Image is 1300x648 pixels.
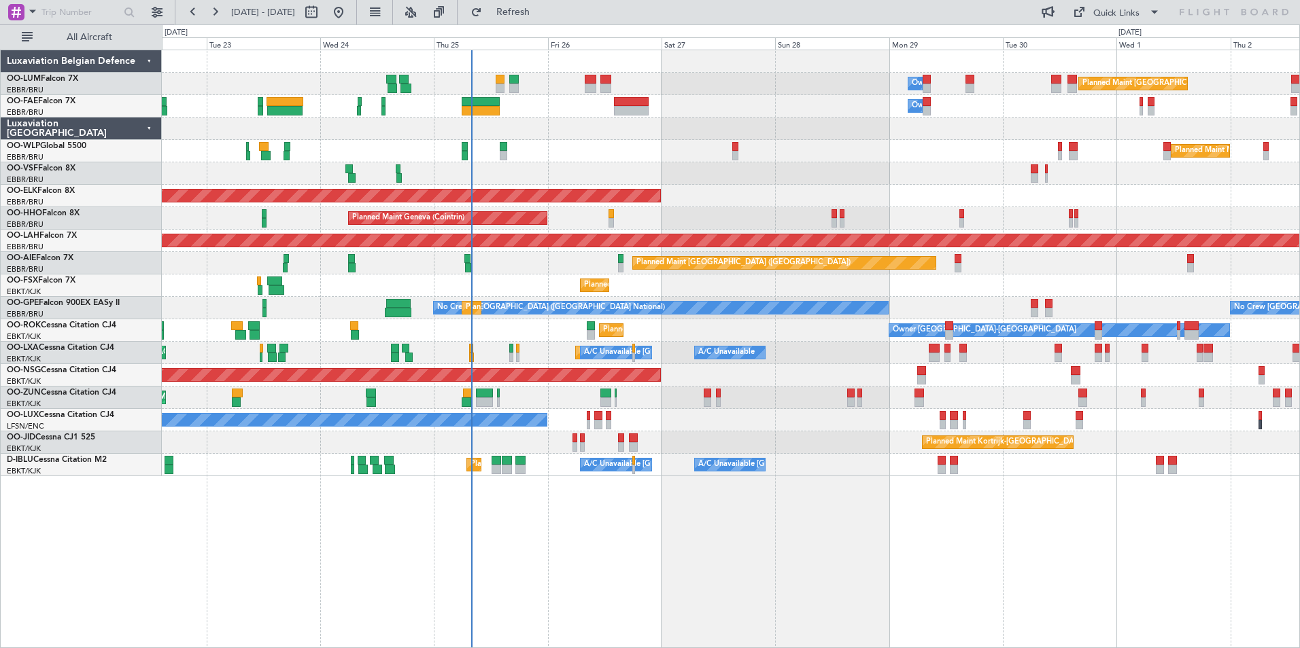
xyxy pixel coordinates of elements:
span: OO-JID [7,433,35,442]
div: A/C Unavailable [GEOGRAPHIC_DATA] ([GEOGRAPHIC_DATA] National) [584,342,837,363]
a: OO-LUMFalcon 7X [7,75,78,83]
div: Sat 27 [662,37,775,50]
a: OO-LAHFalcon 7X [7,232,77,240]
div: Planned Maint Kortrijk-[GEOGRAPHIC_DATA] [603,320,762,340]
a: EBKT/KJK [7,466,41,476]
a: EBKT/KJK [7,399,41,409]
div: [DATE] [165,27,188,39]
a: OO-LUXCessna Citation CJ4 [7,411,114,419]
a: OO-NSGCessna Citation CJ4 [7,366,116,374]
span: OO-AIE [7,254,36,262]
span: OO-LUM [7,75,41,83]
div: Planned Maint Milan (Linate) [1175,141,1273,161]
a: EBKT/KJK [7,287,41,297]
a: EBKT/KJK [7,331,41,342]
span: OO-FAE [7,97,38,105]
div: Planned Maint [GEOGRAPHIC_DATA] ([GEOGRAPHIC_DATA]) [636,253,851,273]
a: OO-ROKCessna Citation CJ4 [7,321,116,329]
a: EBBR/BRU [7,309,44,319]
span: OO-GPE [7,299,39,307]
span: [DATE] - [DATE] [231,6,295,18]
div: No Crew [GEOGRAPHIC_DATA] ([GEOGRAPHIC_DATA] National) [437,298,665,318]
a: OO-AIEFalcon 7X [7,254,73,262]
a: OO-FAEFalcon 7X [7,97,75,105]
span: OO-VSF [7,164,38,173]
a: EBBR/BRU [7,152,44,162]
div: [DATE] [1118,27,1142,39]
a: D-IBLUCessna Citation M2 [7,456,107,464]
a: LFSN/ENC [7,421,44,431]
a: OO-JIDCessna CJ1 525 [7,433,95,442]
a: EBKT/KJK [7,354,41,364]
span: All Aircraft [35,33,143,42]
a: OO-ZUNCessna Citation CJ4 [7,389,116,397]
div: Planned Maint Kortrijk-[GEOGRAPHIC_DATA] [926,432,1084,452]
a: OO-LXACessna Citation CJ4 [7,344,114,352]
div: Wed 1 [1116,37,1230,50]
a: OO-GPEFalcon 900EX EASy II [7,299,120,307]
div: Owner Melsbroek Air Base [912,73,1004,94]
a: EBBR/BRU [7,107,44,118]
span: OO-HHO [7,209,42,217]
div: Planned Maint Geneva (Cointrin) [352,208,464,228]
div: Owner Melsbroek Air Base [912,96,1004,116]
div: Planned Maint Kortrijk-[GEOGRAPHIC_DATA] [584,275,742,295]
a: EBBR/BRU [7,264,44,274]
a: EBBR/BRU [7,175,44,185]
span: OO-FSX [7,276,38,285]
span: OO-ELK [7,187,37,195]
button: Quick Links [1066,1,1167,23]
span: OO-WLP [7,142,40,150]
input: Trip Number [41,2,120,22]
button: All Aircraft [15,26,148,48]
div: Tue 23 [207,37,320,50]
div: Quick Links [1093,7,1140,20]
div: Wed 24 [320,37,434,50]
div: Fri 26 [548,37,662,50]
span: OO-ZUN [7,389,41,397]
a: EBBR/BRU [7,85,44,95]
div: Sun 28 [775,37,889,50]
div: Planned Maint Nice ([GEOGRAPHIC_DATA]) [471,454,622,475]
span: OO-ROK [7,321,41,329]
a: OO-FSXFalcon 7X [7,276,75,285]
span: D-IBLU [7,456,33,464]
a: EBBR/BRU [7,242,44,252]
a: OO-VSFFalcon 8X [7,164,75,173]
span: OO-NSG [7,366,41,374]
span: OO-LUX [7,411,39,419]
a: OO-HHOFalcon 8X [7,209,80,217]
div: Thu 25 [434,37,547,50]
a: EBKT/KJK [7,444,41,454]
div: Mon 29 [889,37,1003,50]
a: EBBR/BRU [7,197,44,207]
div: Owner [GEOGRAPHIC_DATA]-[GEOGRAPHIC_DATA] [893,320,1076,340]
span: Refresh [485,7,542,17]
span: OO-LAH [7,232,39,240]
span: OO-LXA [7,344,39,352]
a: OO-ELKFalcon 8X [7,187,75,195]
div: A/C Unavailable [GEOGRAPHIC_DATA]-[GEOGRAPHIC_DATA] [698,454,915,475]
div: Planned Maint [GEOGRAPHIC_DATA] ([GEOGRAPHIC_DATA] National) [466,298,712,318]
a: OO-WLPGlobal 5500 [7,142,86,150]
a: EBKT/KJK [7,376,41,386]
div: A/C Unavailable [GEOGRAPHIC_DATA] ([GEOGRAPHIC_DATA] National) [584,454,837,475]
button: Refresh [464,1,546,23]
div: Tue 30 [1003,37,1116,50]
div: A/C Unavailable [698,342,755,363]
a: EBBR/BRU [7,219,44,230]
